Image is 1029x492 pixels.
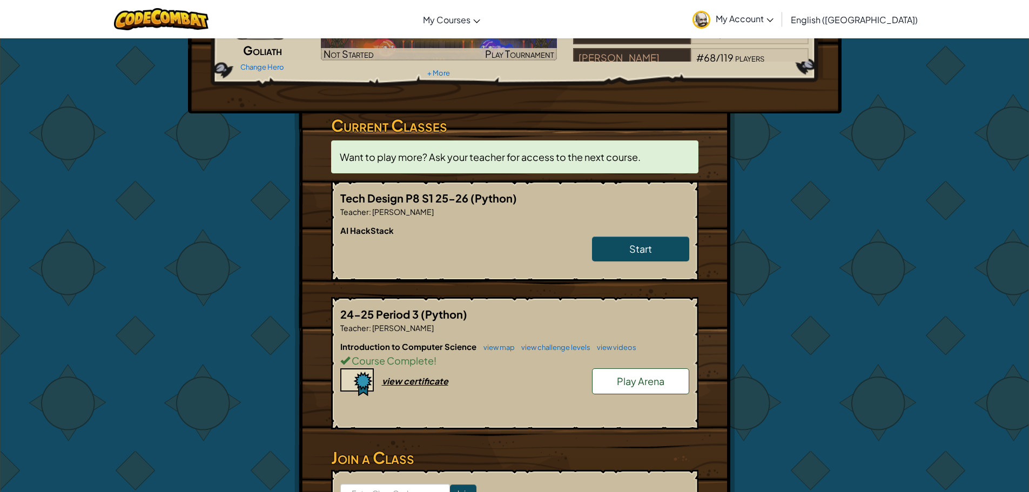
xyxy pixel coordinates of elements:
[423,14,470,25] span: My Courses
[716,51,720,64] span: /
[434,354,436,367] span: !
[687,2,779,36] a: My Account
[573,58,809,71] a: [PERSON_NAME]#68/119players
[340,341,478,352] span: Introduction to Computer Science
[418,5,486,34] a: My Courses
[696,51,704,64] span: #
[340,207,369,217] span: Teacher
[369,207,371,217] span: :
[629,242,652,255] span: Start
[321,19,557,60] img: Golden Goal
[785,5,923,34] a: English ([GEOGRAPHIC_DATA])
[478,343,515,352] a: view map
[369,323,371,333] span: :
[470,191,517,205] span: (Python)
[324,48,374,60] span: Not Started
[591,343,636,352] a: view videos
[340,323,369,333] span: Teacher
[340,191,470,205] span: Tech Design P8 S1 25-26
[720,51,734,64] span: 119
[340,151,641,163] span: Want to play more? Ask your teacher for access to the next course.
[340,225,394,235] span: AI HackStack
[485,48,554,60] span: Play Tournament
[791,14,918,25] span: English ([GEOGRAPHIC_DATA])
[371,323,434,333] span: [PERSON_NAME]
[421,307,467,321] span: (Python)
[240,63,284,71] a: Change Hero
[340,375,448,387] a: view certificate
[716,13,774,24] span: My Account
[331,113,698,138] h3: Current Classes
[340,307,421,321] span: 24-25 Period 3
[340,368,374,396] img: certificate-icon.png
[243,43,282,58] span: Goliath
[427,69,450,77] a: + More
[114,8,209,30] img: CodeCombat logo
[704,51,716,64] span: 68
[573,34,809,46] a: Academy for Science and Design Charter (m)#182/237players
[382,375,448,387] div: view certificate
[371,207,434,217] span: [PERSON_NAME]
[592,237,689,261] a: Start
[350,354,434,367] span: Course Complete
[516,343,590,352] a: view challenge levels
[617,375,664,387] span: Play Arena
[321,19,557,60] a: Not StartedPlay Tournament
[331,446,698,470] h3: Join a Class
[573,48,691,69] div: [PERSON_NAME]
[692,11,710,29] img: avatar
[735,51,764,64] span: players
